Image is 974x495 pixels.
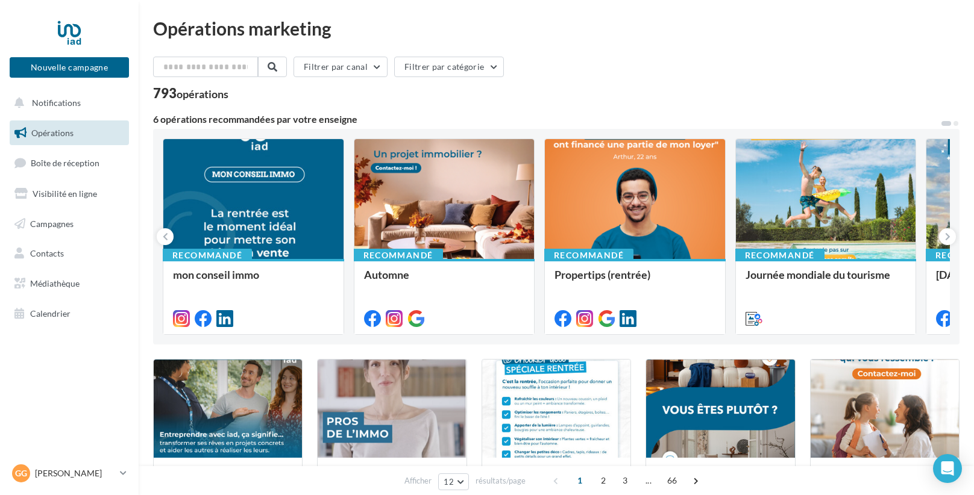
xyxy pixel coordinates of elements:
a: Campagnes [7,211,131,237]
div: Journée mondiale du tourisme [746,269,906,293]
button: Nouvelle campagne [10,57,129,78]
button: Notifications [7,90,127,116]
span: 1 [570,471,589,490]
div: Opérations marketing [153,19,960,37]
span: Visibilité en ligne [33,188,97,199]
div: Recommandé [544,249,633,262]
div: Automne [364,269,525,293]
div: Recommandé [354,249,443,262]
a: Opérations [7,120,131,146]
span: Campagnes [30,218,74,228]
span: 66 [662,471,682,490]
div: Propertips (rentrée) [555,269,715,293]
div: 6 opérations recommandées par votre enseigne [153,114,940,124]
a: Gg [PERSON_NAME] [10,462,129,485]
span: Calendrier [30,308,71,319]
div: mon conseil immo [173,269,334,293]
span: 12 [444,477,454,487]
span: 2 [594,471,613,490]
p: [PERSON_NAME] [35,467,115,479]
div: Recommandé [163,249,252,262]
span: ... [639,471,658,490]
a: Boîte de réception [7,150,131,176]
div: Recommandé [735,249,825,262]
span: Afficher [404,475,432,487]
button: Filtrer par canal [294,57,388,77]
a: Calendrier [7,301,131,326]
button: Filtrer par catégorie [394,57,504,77]
a: Médiathèque [7,271,131,296]
div: 793 [153,87,228,100]
span: Notifications [32,98,81,108]
button: 12 [438,473,469,490]
span: résultats/page [476,475,526,487]
a: Contacts [7,241,131,266]
div: opérations [177,89,228,99]
div: Open Intercom Messenger [933,454,962,483]
span: Contacts [30,248,64,258]
span: Opérations [31,128,74,138]
span: Médiathèque [30,278,80,288]
span: 3 [615,471,635,490]
a: Visibilité en ligne [7,181,131,207]
span: Gg [15,467,27,479]
span: Boîte de réception [31,158,99,168]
